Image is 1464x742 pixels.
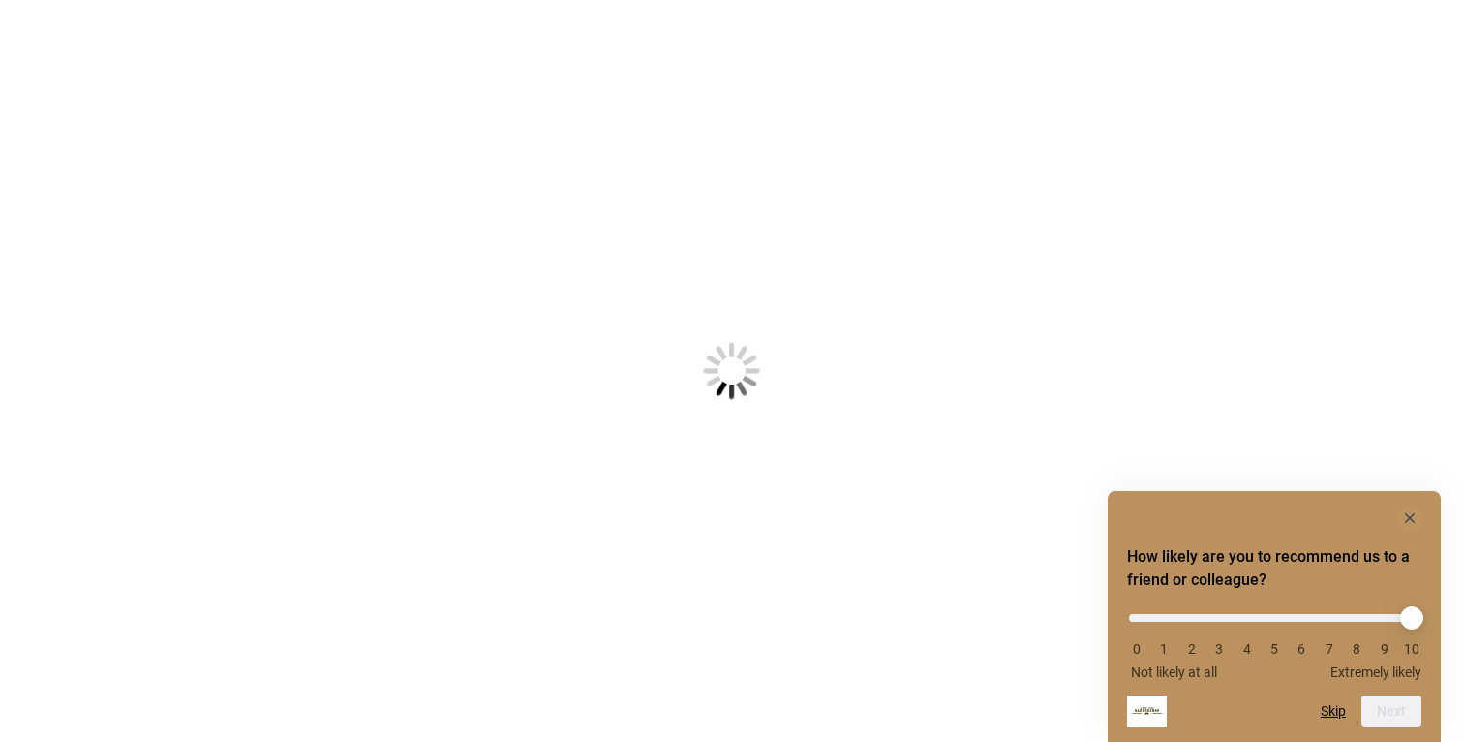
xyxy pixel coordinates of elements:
[1402,641,1421,657] li: 10
[1398,507,1421,530] button: Hide survey
[1127,507,1421,727] div: How likely are you to recommend us to a friend or colleague? Select an option from 0 to 10, with ...
[608,247,856,495] img: Loading
[1347,641,1366,657] li: 8
[1131,665,1217,680] span: Not likely at all
[1292,641,1311,657] li: 6
[1265,641,1284,657] li: 5
[1237,641,1257,657] li: 4
[1321,703,1346,719] button: Skip
[1127,600,1421,680] div: How likely are you to recommend us to a friend or colleague? Select an option from 0 to 10, with ...
[1127,641,1146,657] li: 0
[1320,641,1339,657] li: 7
[1330,665,1421,680] span: Extremely likely
[1361,696,1421,727] button: Next question
[1154,641,1174,657] li: 1
[1127,545,1421,592] h2: How likely are you to recommend us to a friend or colleague? Select an option from 0 to 10, with ...
[1375,641,1394,657] li: 9
[1209,641,1229,657] li: 3
[1182,641,1202,657] li: 2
